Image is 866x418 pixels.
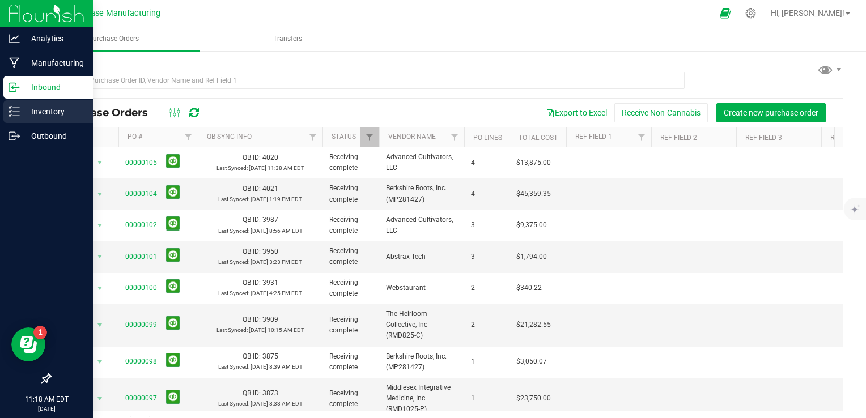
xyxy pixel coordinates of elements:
[128,133,142,140] a: PO #
[745,134,782,142] a: Ref Field 3
[93,280,107,296] span: select
[33,326,47,339] iframe: Resource center unread badge
[20,56,88,70] p: Manufacturing
[207,133,252,140] a: QB Sync Info
[125,159,157,167] a: 00000105
[5,404,88,413] p: [DATE]
[262,216,278,224] span: 3987
[125,221,157,229] a: 00000102
[243,389,261,397] span: QB ID:
[262,248,278,255] span: 3950
[93,155,107,170] span: select
[329,314,372,336] span: Receiving complete
[332,133,356,140] a: Status
[386,283,457,293] span: Webstaurant
[516,220,547,231] span: $9,375.00
[516,356,547,367] span: $3,050.07
[262,352,278,360] span: 3875
[329,246,372,267] span: Receiving complete
[262,315,278,323] span: 3909
[386,251,457,262] span: Abstrax Tech
[218,290,249,296] span: Last Synced:
[125,321,157,329] a: 00000099
[471,189,503,199] span: 4
[125,284,157,292] a: 00000100
[243,216,261,224] span: QB ID:
[329,215,372,236] span: Receiving complete
[216,165,248,171] span: Last Synced:
[329,183,372,204] span: Receiving complete
[614,103,708,122] button: Receive Non-Cannabis
[9,106,20,117] inline-svg: Inventory
[471,319,503,330] span: 2
[218,364,249,370] span: Last Synced:
[20,105,88,118] p: Inventory
[9,33,20,44] inline-svg: Analytics
[744,8,758,19] div: Manage settings
[716,103,826,122] button: Create new purchase order
[218,196,249,202] span: Last Synced:
[712,2,738,24] span: Open Ecommerce Menu
[386,215,457,236] span: Advanced Cultivators, LLC
[632,127,651,147] a: Filter
[249,327,304,333] span: [DATE] 10:15 AM EDT
[251,400,303,407] span: [DATE] 8:33 AM EDT
[660,134,697,142] a: Ref Field 2
[516,393,551,404] span: $23,750.00
[93,249,107,265] span: select
[516,283,542,293] span: $340.22
[243,279,261,287] span: QB ID:
[125,394,157,402] a: 00000097
[329,388,372,410] span: Receiving complete
[262,389,278,397] span: 3873
[262,279,278,287] span: 3931
[388,133,436,140] a: Vendor Name
[218,400,249,407] span: Last Synced:
[243,248,261,255] span: QB ID:
[258,34,317,44] span: Transfers
[386,309,457,342] span: The Heirloom Collective, Inc (RMD825-C)
[262,185,278,193] span: 4021
[251,196,302,202] span: [DATE] 1:19 PM EDT
[516,157,551,168] span: $13,875.00
[724,108,818,117] span: Create new purchase order
[179,127,198,147] a: Filter
[125,253,157,261] a: 00000101
[93,317,107,333] span: select
[329,152,372,173] span: Receiving complete
[5,394,88,404] p: 11:18 AM EDT
[20,80,88,94] p: Inbound
[386,183,457,204] span: Berkshire Roots, Inc. (MP281427)
[251,290,302,296] span: [DATE] 4:25 PM EDT
[9,130,20,142] inline-svg: Outbound
[575,133,612,140] a: Ref Field 1
[93,391,107,407] span: select
[125,357,157,365] a: 00000098
[251,259,302,265] span: [DATE] 3:23 PM EDT
[243,185,261,193] span: QB ID:
[249,165,304,171] span: [DATE] 11:38 AM EDT
[519,134,558,142] a: Total Cost
[93,186,107,202] span: select
[473,134,502,142] a: PO Lines
[243,315,261,323] span: QB ID:
[329,278,372,299] span: Receiving complete
[216,327,248,333] span: Last Synced:
[71,8,160,18] span: Starbase Manufacturing
[771,8,844,18] span: Hi, [PERSON_NAME]!
[243,153,261,161] span: QB ID:
[20,129,88,143] p: Outbound
[471,157,503,168] span: 4
[386,351,457,373] span: Berkshire Roots, Inc. (MP281427)
[360,127,379,147] a: Filter
[201,27,374,51] a: Transfers
[218,228,249,234] span: Last Synced:
[516,251,547,262] span: $1,794.00
[251,364,303,370] span: [DATE] 8:39 AM EDT
[218,259,249,265] span: Last Synced:
[93,354,107,370] span: select
[516,319,551,330] span: $21,282.55
[471,283,503,293] span: 2
[445,127,464,147] a: Filter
